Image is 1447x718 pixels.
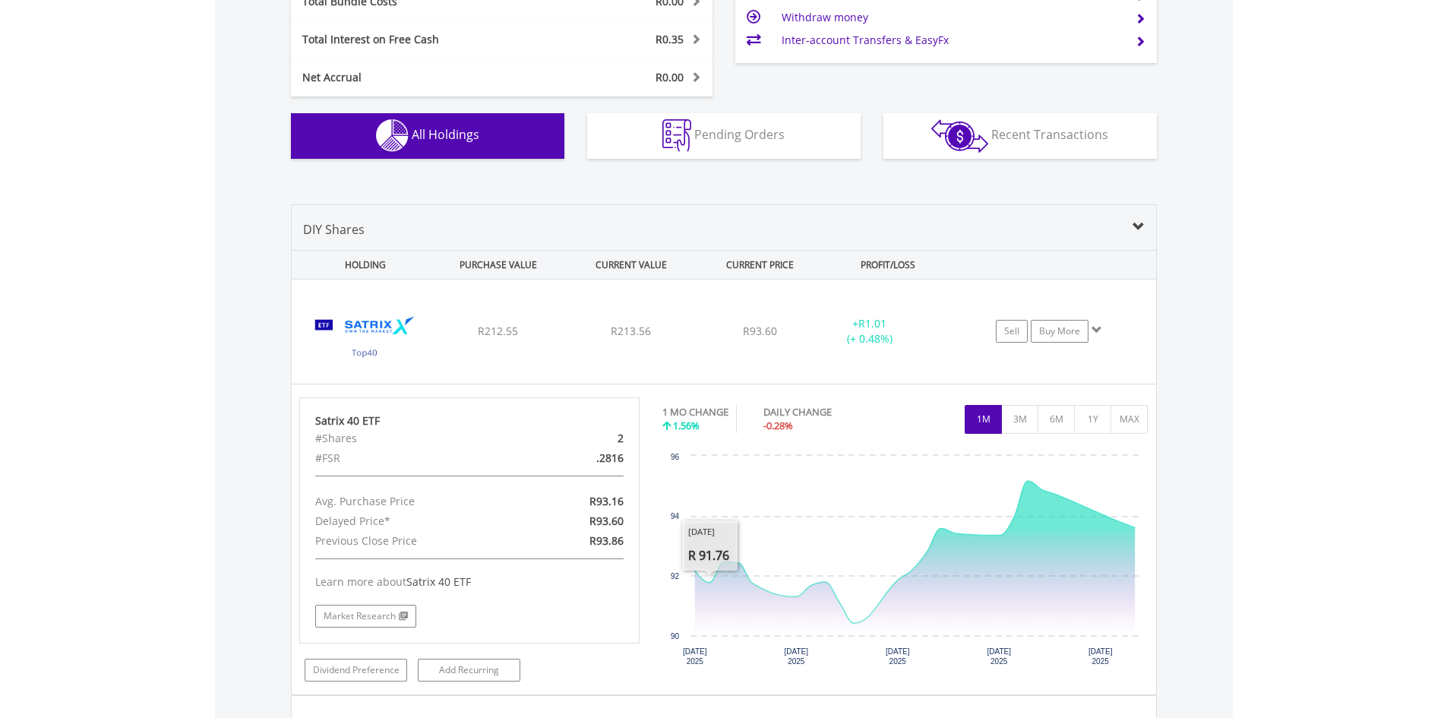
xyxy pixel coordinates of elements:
[418,659,520,682] a: Add Recurring
[304,531,525,551] div: Previous Close Price
[743,324,777,338] span: R93.60
[567,251,697,279] div: CURRENT VALUE
[823,251,953,279] div: PROFIT/LOSS
[671,572,680,580] text: 92
[763,419,793,432] span: -0.28%
[299,299,430,380] img: TFSA.STX40.png
[656,32,684,46] span: R0.35
[412,126,479,143] span: All Holdings
[1001,405,1038,434] button: 3M
[291,32,537,47] div: Total Interest on Free Cash
[434,251,564,279] div: PURCHASE VALUE
[589,533,624,548] span: R93.86
[524,448,634,468] div: .2816
[996,320,1028,343] a: Sell
[406,574,471,589] span: Satrix 40 ETF
[784,647,808,666] text: [DATE] 2025
[662,448,1148,676] div: Chart. Highcharts interactive chart.
[699,251,820,279] div: CURRENT PRICE
[1088,647,1113,666] text: [DATE] 2025
[304,448,525,468] div: #FSR
[671,632,680,641] text: 90
[987,647,1011,666] text: [DATE] 2025
[1038,405,1075,434] button: 6M
[291,113,564,159] button: All Holdings
[662,405,728,419] div: 1 MO CHANGE
[376,119,409,152] img: holdings-wht.png
[1074,405,1111,434] button: 1Y
[1111,405,1148,434] button: MAX
[292,251,431,279] div: HOLDING
[671,453,680,461] text: 96
[782,6,1123,29] td: Withdraw money
[763,405,885,419] div: DAILY CHANGE
[589,494,624,508] span: R93.16
[991,126,1108,143] span: Recent Transactions
[315,605,416,628] a: Market Research
[478,324,518,338] span: R212.55
[304,511,525,531] div: Delayed Price*
[656,70,684,84] span: R0.00
[303,221,365,238] span: DIY Shares
[589,514,624,528] span: R93.60
[611,324,651,338] span: R213.56
[694,126,785,143] span: Pending Orders
[662,448,1147,676] svg: Interactive chart
[304,429,525,448] div: #Shares
[931,119,988,153] img: transactions-zar-wht.png
[587,113,861,159] button: Pending Orders
[291,70,537,85] div: Net Accrual
[858,316,886,331] span: R1.01
[683,647,707,666] text: [DATE] 2025
[524,429,634,448] div: 2
[662,119,691,152] img: pending_instructions-wht.png
[305,659,407,682] a: Dividend Preference
[304,492,525,511] div: Avg. Purchase Price
[315,413,624,429] div: Satrix 40 ETF
[813,316,927,346] div: + (+ 0.48%)
[1031,320,1088,343] a: Buy More
[883,113,1157,159] button: Recent Transactions
[673,419,700,432] span: 1.56%
[965,405,1002,434] button: 1M
[315,574,624,590] div: Learn more about
[782,29,1123,52] td: Inter-account Transfers & EasyFx
[886,647,910,666] text: [DATE] 2025
[671,512,680,520] text: 94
